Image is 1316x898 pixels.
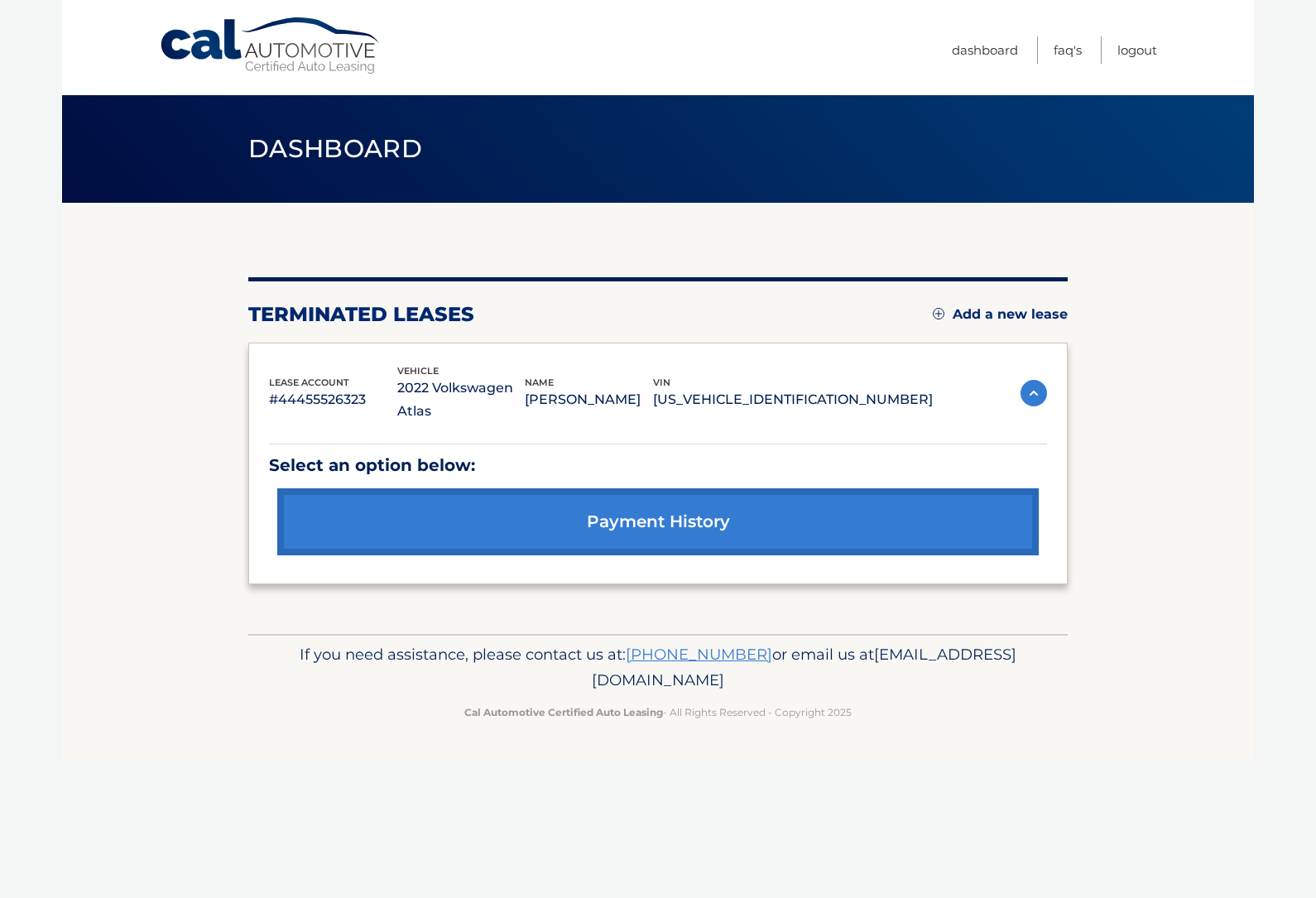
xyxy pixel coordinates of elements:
p: Select an option below: [269,451,1047,480]
p: 2022 Volkswagen Atlas [397,377,526,423]
span: lease account [269,377,349,388]
p: - All Rights Reserved - Copyright 2025 [259,704,1057,721]
a: Logout [1117,36,1157,64]
a: [PHONE_NUMBER] [626,645,772,664]
a: Add a new lease [933,306,1068,323]
a: payment history [277,488,1039,555]
img: accordion-active.svg [1021,380,1047,406]
span: vehicle [397,365,439,377]
img: add.svg [933,308,944,319]
span: Dashboard [248,133,422,164]
p: [US_VEHICLE_IDENTIFICATION_NUMBER] [653,388,933,411]
h2: terminated leases [248,302,474,327]
strong: Cal Automotive Certified Auto Leasing [464,706,663,718]
a: Dashboard [952,36,1018,64]
a: Cal Automotive [159,17,382,75]
p: [PERSON_NAME] [525,388,653,411]
span: name [525,377,554,388]
span: vin [653,377,670,388]
p: If you need assistance, please contact us at: or email us at [259,641,1057,694]
a: FAQ's [1054,36,1082,64]
p: #44455526323 [269,388,397,411]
